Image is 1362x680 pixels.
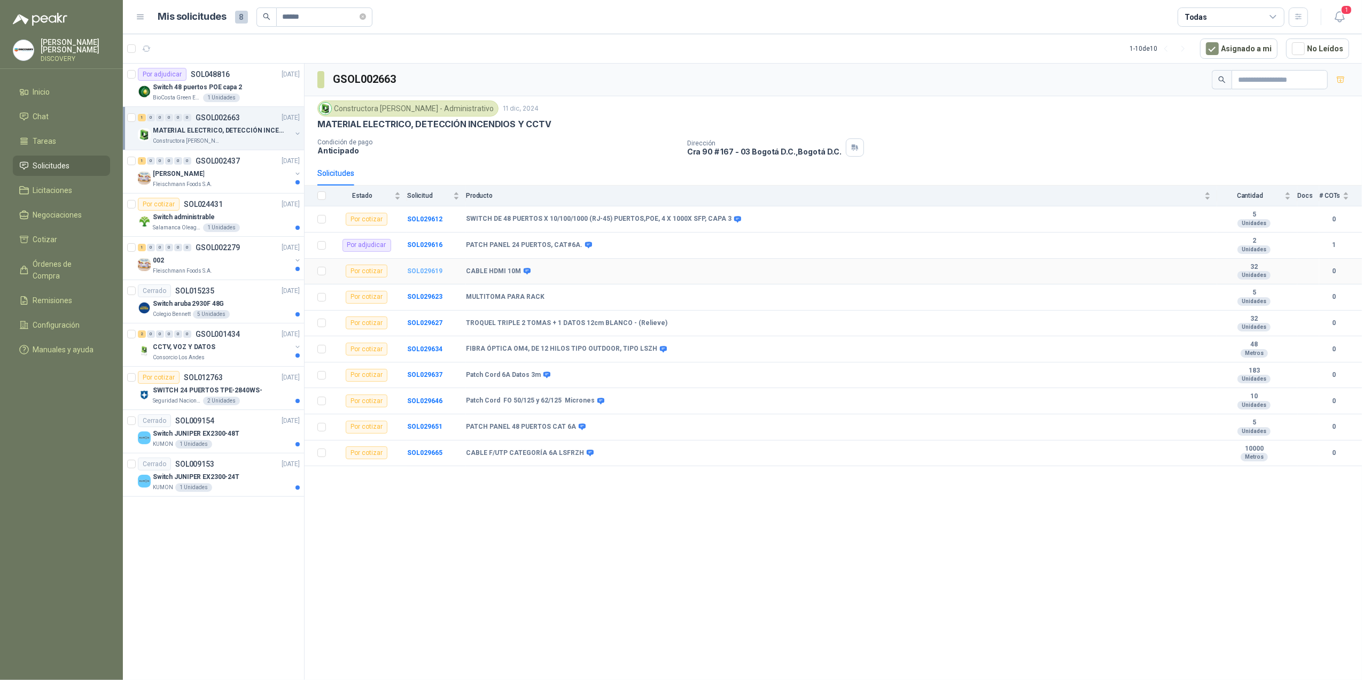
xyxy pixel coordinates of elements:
[196,114,240,121] p: GSOL002663
[193,310,230,319] div: 5 Unidades
[317,119,551,130] p: MATERIAL ELECTRICO, DETECCIÓN INCENDIOS Y CCTV
[282,459,300,469] p: [DATE]
[407,345,442,353] a: SOL029634
[33,234,58,245] span: Cotizar
[153,169,204,179] p: [PERSON_NAME]
[1241,349,1268,358] div: Metros
[1238,219,1271,228] div: Unidades
[13,290,110,311] a: Remisiones
[196,330,240,338] p: GSOL001434
[1319,240,1349,250] b: 1
[346,213,387,226] div: Por cotizar
[1238,375,1271,383] div: Unidades
[123,410,304,453] a: CerradoSOL009154[DATE] Company LogoSwitch JUNIPER EX2300-48TKUMON1 Unidades
[33,184,73,196] span: Licitaciones
[1217,186,1297,206] th: Cantidad
[156,244,164,251] div: 0
[407,293,442,300] a: SOL029623
[203,94,240,102] div: 1 Unidades
[346,395,387,407] div: Por cotizar
[1238,271,1271,280] div: Unidades
[360,13,366,20] span: close-circle
[33,344,94,356] span: Manuales y ayuda
[346,421,387,434] div: Por cotizar
[346,446,387,459] div: Por cotizar
[184,200,223,208] p: SOL024431
[13,229,110,250] a: Cotizar
[317,146,679,155] p: Anticipado
[282,243,300,253] p: [DATE]
[153,299,224,309] p: Switch aruba 2930F 48G
[174,114,182,121] div: 0
[153,212,215,222] p: Switch administrable
[1217,315,1291,323] b: 32
[466,371,541,380] b: Patch Cord 6A Datos 3m
[235,11,248,24] span: 8
[332,186,407,206] th: Estado
[1217,211,1291,219] b: 5
[407,397,442,405] a: SOL029646
[282,69,300,80] p: [DATE]
[466,449,584,458] b: CABLE F/UTP CATEGORÍA 6A LSFRZH
[165,157,173,165] div: 0
[1319,344,1349,354] b: 0
[41,56,110,62] p: DISCOVERY
[1217,419,1291,427] b: 5
[1319,192,1341,199] span: # COTs
[1319,448,1349,458] b: 0
[13,40,34,60] img: Company Logo
[333,71,398,88] h3: GSOL002663
[138,458,171,470] div: Cerrado
[466,423,576,431] b: PATCH PANEL 48 PUERTOS CAT 6A
[123,453,304,497] a: CerradoSOL009153[DATE] Company LogoSwitch JUNIPER EX2300-24TKUMON1 Unidades
[1200,38,1278,59] button: Asignado a mi
[138,388,151,401] img: Company Logo
[1319,266,1349,276] b: 0
[153,256,164,266] p: 002
[138,154,302,189] a: 1 0 0 0 0 0 GSOL002437[DATE] Company Logo[PERSON_NAME]Fleischmann Foods S.A.
[1217,392,1291,401] b: 10
[1319,292,1349,302] b: 0
[317,138,679,146] p: Condición de pago
[13,13,67,26] img: Logo peakr
[13,315,110,335] a: Configuración
[123,64,304,107] a: Por adjudicarSOL048816[DATE] Company LogoSwitch 48 puertos POE capa 2BioCosta Green Energy S.A.S1...
[138,198,180,211] div: Por cotizar
[1286,38,1349,59] button: No Leídos
[183,330,191,338] div: 0
[138,241,302,275] a: 1 0 0 0 0 0 GSOL002279[DATE] Company Logo002Fleischmann Foods S.A.
[138,414,171,427] div: Cerrado
[153,429,239,439] p: Switch JUNIPER EX2300-48T
[407,186,466,206] th: Solicitud
[407,267,442,275] a: SOL029619
[138,345,151,358] img: Company Logo
[33,135,57,147] span: Tareas
[175,440,212,449] div: 1 Unidades
[156,114,164,121] div: 0
[138,371,180,384] div: Por cotizar
[33,86,50,98] span: Inicio
[153,385,262,396] p: SWITCH 24 PUERTOS TPE-2840WS-
[332,192,392,199] span: Estado
[156,157,164,165] div: 0
[13,156,110,176] a: Solicitudes
[1319,370,1349,380] b: 0
[1238,323,1271,331] div: Unidades
[184,374,223,381] p: SOL012763
[343,239,391,252] div: Por adjudicar
[165,244,173,251] div: 0
[1217,341,1291,349] b: 48
[1319,214,1349,225] b: 0
[33,111,49,122] span: Chat
[407,319,442,327] a: SOL029627
[138,431,151,444] img: Company Logo
[466,192,1202,199] span: Producto
[407,449,442,457] a: SOL029665
[175,417,214,424] p: SOL009154
[138,111,302,145] a: 1 0 0 0 0 0 GSOL002663[DATE] Company LogoMATERIAL ELECTRICO, DETECCIÓN INCENDIOS Y CCTVConstructo...
[153,82,242,92] p: Switch 48 puertos POE capa 2
[466,267,521,276] b: CABLE HDMI 10M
